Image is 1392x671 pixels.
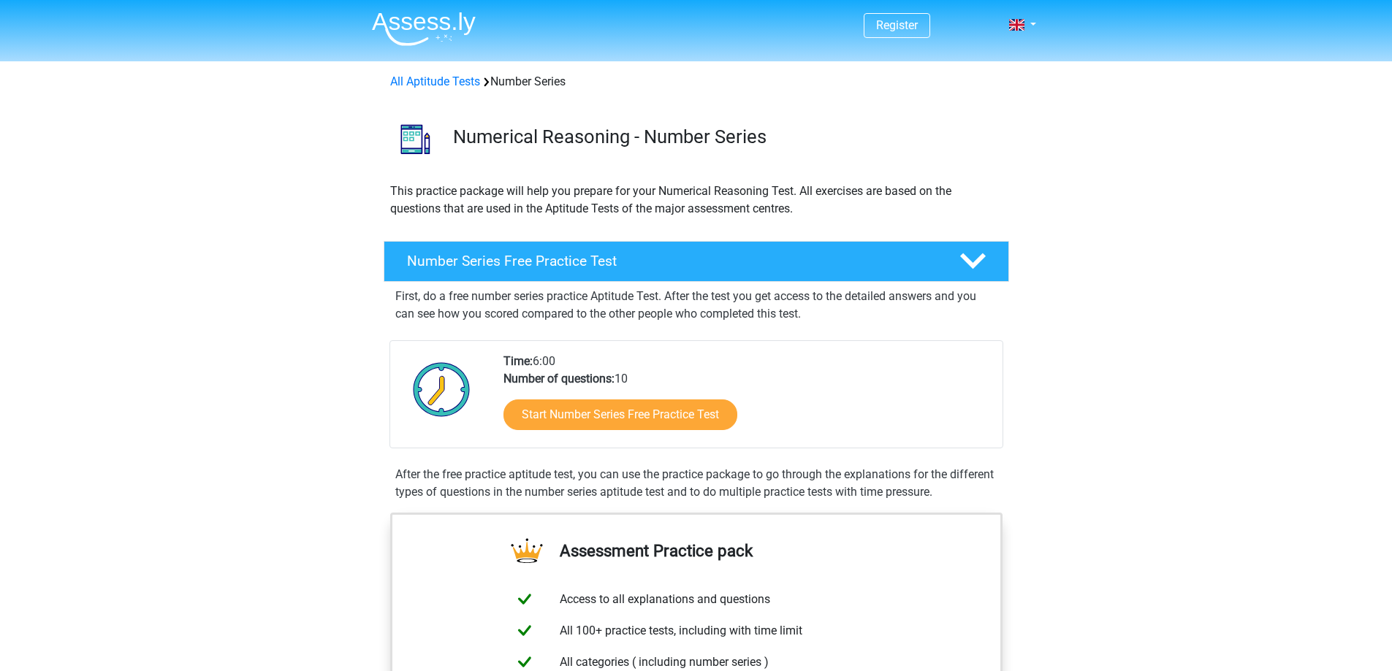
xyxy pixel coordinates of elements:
p: This practice package will help you prepare for your Numerical Reasoning Test. All exercises are ... [390,183,1003,218]
h3: Numerical Reasoning - Number Series [453,126,997,148]
div: 6:00 10 [492,353,1002,448]
h4: Number Series Free Practice Test [407,253,936,269]
b: Time: [503,354,533,368]
p: First, do a free number series practice Aptitude Test. After the test you get access to the detai... [395,288,997,323]
img: Assessly [372,12,476,46]
a: Start Number Series Free Practice Test [503,399,737,430]
img: number series [384,108,446,170]
b: Number of questions: [503,372,615,386]
a: All Aptitude Tests [390,74,480,88]
a: Number Series Free Practice Test [378,241,1015,282]
a: Register [876,18,918,32]
div: After the free practice aptitude test, you can use the practice package to go through the explana... [389,466,1003,501]
img: Clock [405,353,479,426]
div: Number Series [384,73,1008,91]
